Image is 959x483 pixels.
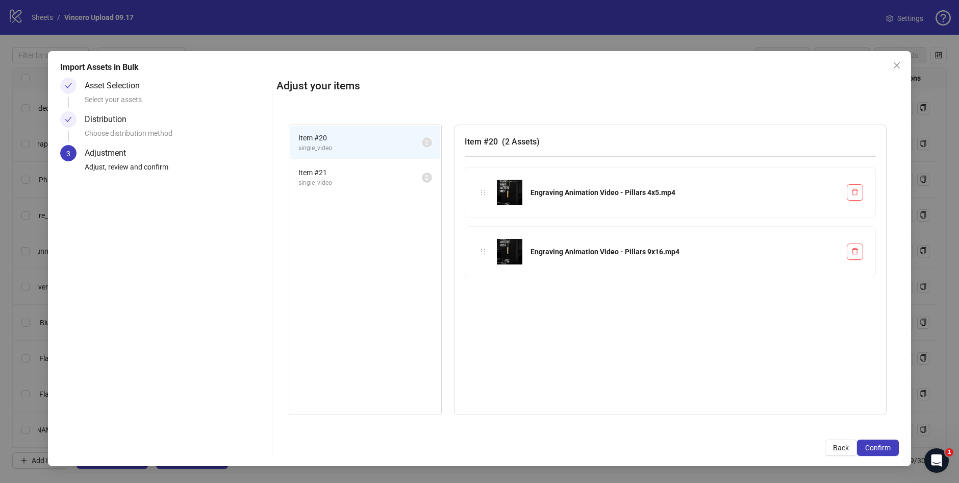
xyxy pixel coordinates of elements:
[425,174,428,181] span: 2
[889,57,905,74] button: Close
[479,189,487,196] span: holder
[65,116,72,123] span: check
[465,135,876,148] h3: Item # 20
[479,248,487,255] span: holder
[945,448,953,456] span: 1
[85,78,148,94] div: Asset Selection
[85,128,268,145] div: Choose distribution method
[66,150,70,158] span: 3
[298,143,422,153] span: single_video
[422,173,432,183] sup: 2
[298,132,422,143] span: Item # 20
[924,448,949,473] iframe: Intercom live chat
[298,167,422,178] span: Item # 21
[497,180,522,205] img: Engraving Animation Video - Pillars 4x5.mp4
[893,61,901,69] span: close
[851,248,859,255] span: delete
[85,111,135,128] div: Distribution
[857,440,899,456] button: Confirm
[65,82,72,89] span: check
[865,444,891,452] span: Confirm
[847,244,863,260] button: Delete
[60,61,899,74] div: Import Assets in Bulk
[298,178,422,188] span: single_video
[502,137,540,147] span: ( 2 Assets )
[85,161,268,179] div: Adjust, review and confirm
[425,139,428,146] span: 2
[531,187,839,198] div: Engraving Animation Video - Pillars 4x5.mp4
[851,188,859,196] span: delete
[85,145,134,161] div: Adjustment
[847,184,863,201] button: Delete
[422,137,432,148] sup: 2
[276,78,899,94] h2: Adjust your items
[477,246,489,257] div: holder
[497,239,522,264] img: Engraving Animation Video - Pillars 9x16.mp4
[477,187,489,198] div: holder
[531,246,839,257] div: Engraving Animation Video - Pillars 9x16.mp4
[85,94,268,111] div: Select your assets
[825,440,857,456] button: Back
[833,444,849,452] span: Back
